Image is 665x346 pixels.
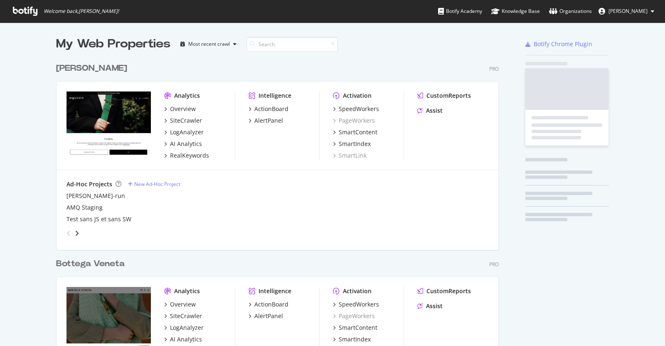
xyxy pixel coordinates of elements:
a: AI Analytics [164,335,202,344]
a: Bottega Veneta [56,258,128,270]
a: RealKeywords [164,151,209,160]
div: Analytics [174,287,200,295]
div: angle-left [63,227,74,240]
a: SmartContent [333,324,377,332]
a: AMQ Staging [66,203,103,212]
div: Ad-Hoc Projects [66,180,112,188]
div: Assist [426,302,443,310]
img: www.alexandermcqueen.com [66,91,151,159]
a: PageWorkers [333,116,375,125]
a: Test sans JS et sans SW [66,215,131,223]
div: ActionBoard [254,105,288,113]
div: LogAnalyzer [170,128,204,136]
div: LogAnalyzer [170,324,204,332]
div: SiteCrawler [170,116,202,125]
div: SpeedWorkers [339,300,379,309]
div: Bottega Veneta [56,258,125,270]
div: Pro [489,261,499,268]
div: SpeedWorkers [339,105,379,113]
div: CustomReports [426,287,471,295]
div: Botify Chrome Plugin [534,40,592,48]
a: LogAnalyzer [164,324,204,332]
div: RealKeywords [170,151,209,160]
div: AlertPanel [254,116,283,125]
a: [PERSON_NAME]-run [66,192,125,200]
span: Sandra Lukijanec [608,7,648,15]
a: CustomReports [417,91,471,100]
a: ActionBoard [249,105,288,113]
a: Overview [164,105,196,113]
a: SiteCrawler [164,312,202,320]
div: Activation [343,287,372,295]
div: My Web Properties [56,36,170,52]
div: SmartIndex [339,140,371,148]
a: ActionBoard [249,300,288,309]
div: SmartContent [339,128,377,136]
div: Intelligence [259,287,291,295]
input: Search [246,37,338,52]
div: SmartContent [339,324,377,332]
div: Knowledge Base [491,7,540,15]
div: Overview [170,300,196,309]
div: SiteCrawler [170,312,202,320]
a: SpeedWorkers [333,300,379,309]
a: PageWorkers [333,312,375,320]
div: [PERSON_NAME] [56,62,127,74]
div: Organizations [549,7,592,15]
div: Most recent crawl [188,42,230,47]
a: LogAnalyzer [164,128,204,136]
div: Botify Academy [438,7,482,15]
div: Assist [426,106,443,115]
a: SmartIndex [333,140,371,148]
a: SmartContent [333,128,377,136]
div: Analytics [174,91,200,100]
a: [PERSON_NAME] [56,62,131,74]
a: SmartIndex [333,335,371,344]
div: Pro [489,65,499,72]
span: Welcome back, [PERSON_NAME] ! [44,8,119,15]
div: SmartIndex [339,335,371,344]
a: AI Analytics [164,140,202,148]
div: New Ad-Hoc Project [134,180,180,188]
div: angle-right [74,229,80,237]
a: Botify Chrome Plugin [525,40,592,48]
div: ActionBoard [254,300,288,309]
button: [PERSON_NAME] [592,5,661,18]
a: Assist [417,302,443,310]
div: Intelligence [259,91,291,100]
a: Assist [417,106,443,115]
div: Overview [170,105,196,113]
a: New Ad-Hoc Project [128,180,180,188]
div: AI Analytics [170,140,202,148]
div: CustomReports [426,91,471,100]
a: Overview [164,300,196,309]
div: Activation [343,91,372,100]
button: Most recent crawl [177,37,240,51]
a: AlertPanel [249,116,283,125]
a: SmartLink [333,151,367,160]
a: SpeedWorkers [333,105,379,113]
a: SiteCrawler [164,116,202,125]
div: AlertPanel [254,312,283,320]
div: AI Analytics [170,335,202,344]
a: AlertPanel [249,312,283,320]
a: CustomReports [417,287,471,295]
